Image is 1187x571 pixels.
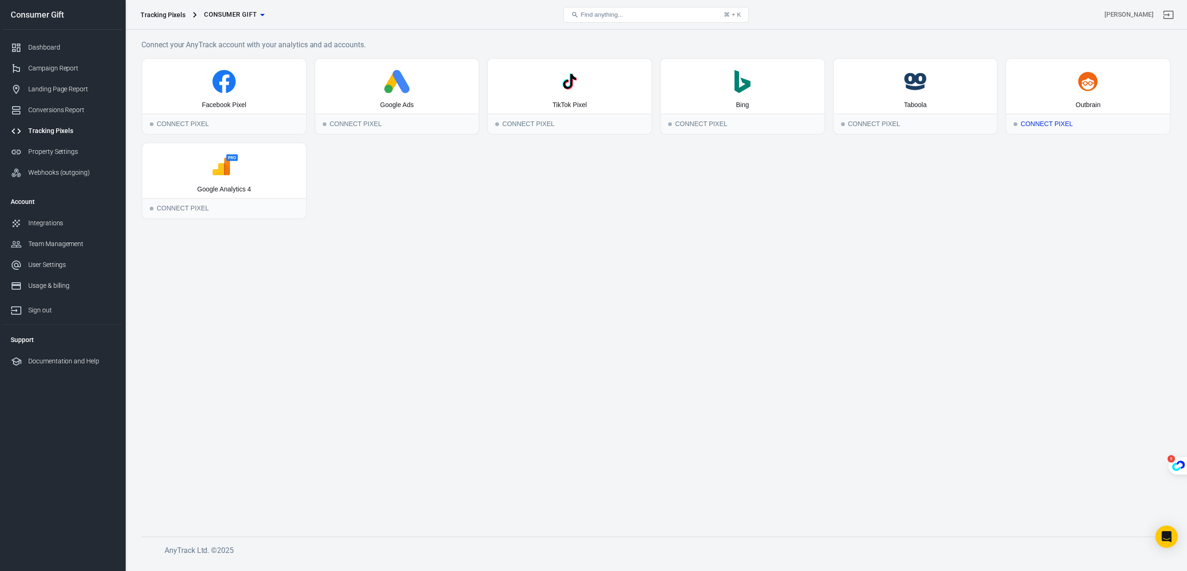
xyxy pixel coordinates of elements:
[1005,58,1171,135] button: OutbrainConnect PixelConnect Pixel
[3,275,122,296] a: Usage & billing
[833,58,998,135] button: TaboolaConnect PixelConnect Pixel
[1076,101,1101,110] div: Outbrain
[668,122,672,126] span: Connect Pixel
[28,218,115,228] div: Integrations
[724,11,741,18] div: ⌘ + K
[141,39,1171,51] h6: Connect your AnyTrack account with your analytics and ad accounts.
[3,37,122,58] a: Dashboard
[202,101,246,110] div: Facebook Pixel
[380,101,414,110] div: Google Ads
[581,11,623,18] span: Find anything...
[150,122,153,126] span: Connect Pixel
[661,114,824,134] div: Connect Pixel
[28,105,115,115] div: Conversions Report
[834,114,997,134] div: Connect Pixel
[141,58,307,135] button: Facebook PixelConnect PixelConnect Pixel
[142,198,306,218] div: Connect Pixel
[488,114,651,134] div: Connect Pixel
[315,114,479,134] div: Connect Pixel
[28,126,115,136] div: Tracking Pixels
[3,79,122,100] a: Landing Page Report
[1006,114,1170,134] div: Connect Pixel
[660,58,825,135] button: BingConnect PixelConnect Pixel
[28,260,115,270] div: User Settings
[3,254,122,275] a: User Settings
[3,329,122,351] li: Support
[553,101,587,110] div: TikTok Pixel
[140,10,185,19] div: Tracking Pixels
[3,11,122,19] div: Consumer Gift
[197,185,251,194] div: Google Analytics 4
[323,122,326,126] span: Connect Pixel
[28,305,115,315] div: Sign out
[141,142,307,219] button: Google Analytics 4Connect PixelConnect Pixel
[3,100,122,121] a: Conversions Report
[904,101,926,110] div: Taboola
[3,141,122,162] a: Property Settings
[314,58,480,135] button: Google AdsConnect PixelConnect Pixel
[1014,122,1017,126] span: Connect Pixel
[487,58,652,135] button: TikTok PixelConnect PixelConnect Pixel
[1155,526,1178,548] div: Open Intercom Messenger
[3,121,122,141] a: Tracking Pixels
[736,101,749,110] div: Bing
[3,234,122,254] a: Team Management
[495,122,499,126] span: Connect Pixel
[841,122,845,126] span: Connect Pixel
[3,190,122,213] li: Account
[142,114,306,134] div: Connect Pixel
[28,43,115,52] div: Dashboard
[3,58,122,79] a: Campaign Report
[150,207,153,210] span: Connect Pixel
[165,545,860,556] h6: AnyTrack Ltd. © 2025
[3,213,122,234] a: Integrations
[28,239,115,249] div: Team Management
[1157,4,1180,26] a: Sign out
[3,296,122,321] a: Sign out
[28,281,115,291] div: Usage & billing
[204,9,257,20] span: Consumer Gift
[563,7,749,23] button: Find anything...⌘ + K
[28,63,115,73] div: Campaign Report
[200,6,268,23] button: Consumer Gift
[28,356,115,366] div: Documentation and Help
[3,162,122,183] a: Webhooks (outgoing)
[28,168,115,178] div: Webhooks (outgoing)
[28,147,115,157] div: Property Settings
[28,84,115,94] div: Landing Page Report
[1104,10,1154,19] div: Account id: juSFbWAb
